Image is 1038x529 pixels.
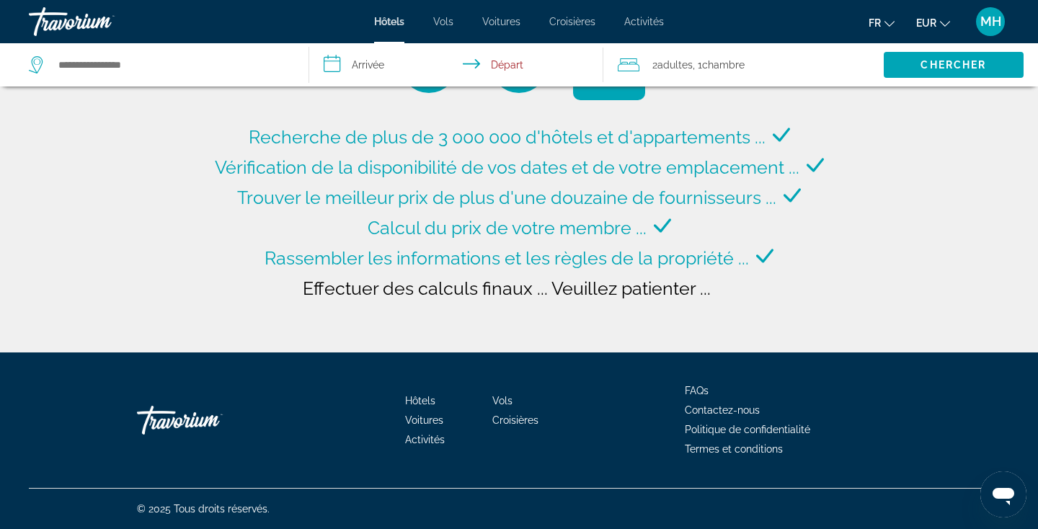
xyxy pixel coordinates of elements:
button: Search [884,52,1024,78]
button: Change language [869,12,895,33]
button: User Menu [972,6,1009,37]
a: Vols [433,16,453,27]
span: Effectuer des calculs finaux ... Veuillez patienter ... [303,277,711,299]
a: Activités [624,16,664,27]
a: Croisières [492,414,538,426]
span: Chercher [921,59,986,71]
iframe: Bouton de lancement de la fenêtre de messagerie [980,471,1026,517]
a: Voitures [482,16,520,27]
button: Travelers: 2 adults, 0 children [603,43,884,86]
a: FAQs [685,385,709,396]
a: Activités [405,434,445,445]
a: Travorium [29,3,173,40]
span: , 1 [693,55,745,75]
span: © 2025 Tous droits réservés. [137,503,270,515]
a: Voitures [405,414,443,426]
button: Select check in and out date [309,43,604,86]
input: Search hotel destination [57,54,287,76]
span: Rassembler les informations et les règles de la propriété ... [265,247,749,269]
a: Hôtels [405,395,435,406]
a: Croisières [549,16,595,27]
button: Change currency [916,12,950,33]
span: Vérification de la disponibilité de vos dates et de votre emplacement ... [215,156,799,178]
a: Hôtels [374,16,404,27]
a: Termes et conditions [685,443,783,455]
span: Adultes [657,59,693,71]
span: MH [980,14,1001,29]
a: Go Home [137,399,281,442]
span: 2 [652,55,693,75]
a: Politique de confidentialité [685,424,810,435]
span: fr [869,17,881,29]
span: Chambre [702,59,745,71]
span: Calcul du prix de votre membre ... [368,217,647,239]
a: Vols [492,395,513,406]
span: Trouver le meilleur prix de plus d'une douzaine de fournisseurs ... [237,187,776,208]
span: Recherche de plus de 3 000 000 d'hôtels et d'appartements ... [249,126,766,148]
a: Contactez-nous [685,404,760,416]
span: EUR [916,17,936,29]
